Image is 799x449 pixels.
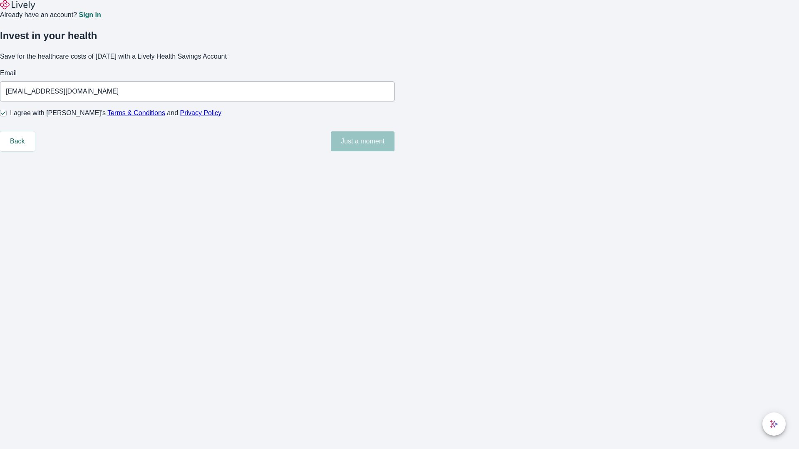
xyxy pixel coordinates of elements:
svg: Lively AI Assistant [770,420,778,428]
a: Privacy Policy [180,109,222,116]
a: Terms & Conditions [107,109,165,116]
button: chat [762,412,786,436]
a: Sign in [79,12,101,18]
span: I agree with [PERSON_NAME]’s and [10,108,221,118]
